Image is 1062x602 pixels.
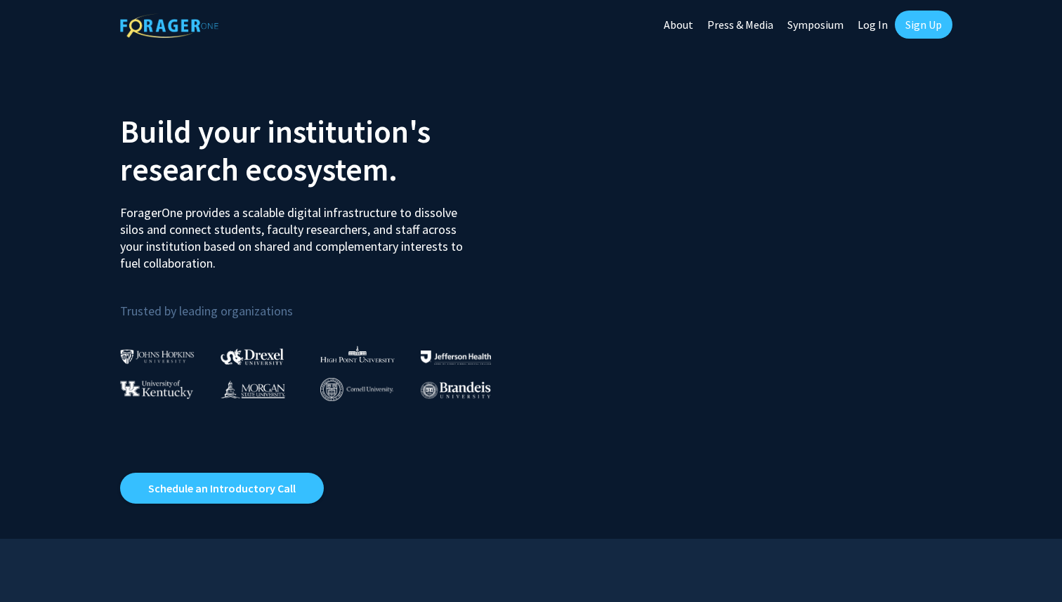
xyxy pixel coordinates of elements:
img: University of Kentucky [120,380,193,399]
img: Johns Hopkins University [120,349,195,364]
h2: Build your institution's research ecosystem. [120,112,520,188]
img: Morgan State University [221,380,285,398]
p: Trusted by leading organizations [120,283,520,322]
img: Thomas Jefferson University [421,351,491,364]
img: Cornell University [320,378,393,401]
img: High Point University [320,346,395,362]
a: Sign Up [895,11,952,39]
img: ForagerOne Logo [120,13,218,38]
img: Drexel University [221,348,284,365]
p: ForagerOne provides a scalable digital infrastructure to dissolve silos and connect students, fac... [120,194,473,272]
a: Opens in a new tab [120,473,324,504]
img: Brandeis University [421,381,491,399]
